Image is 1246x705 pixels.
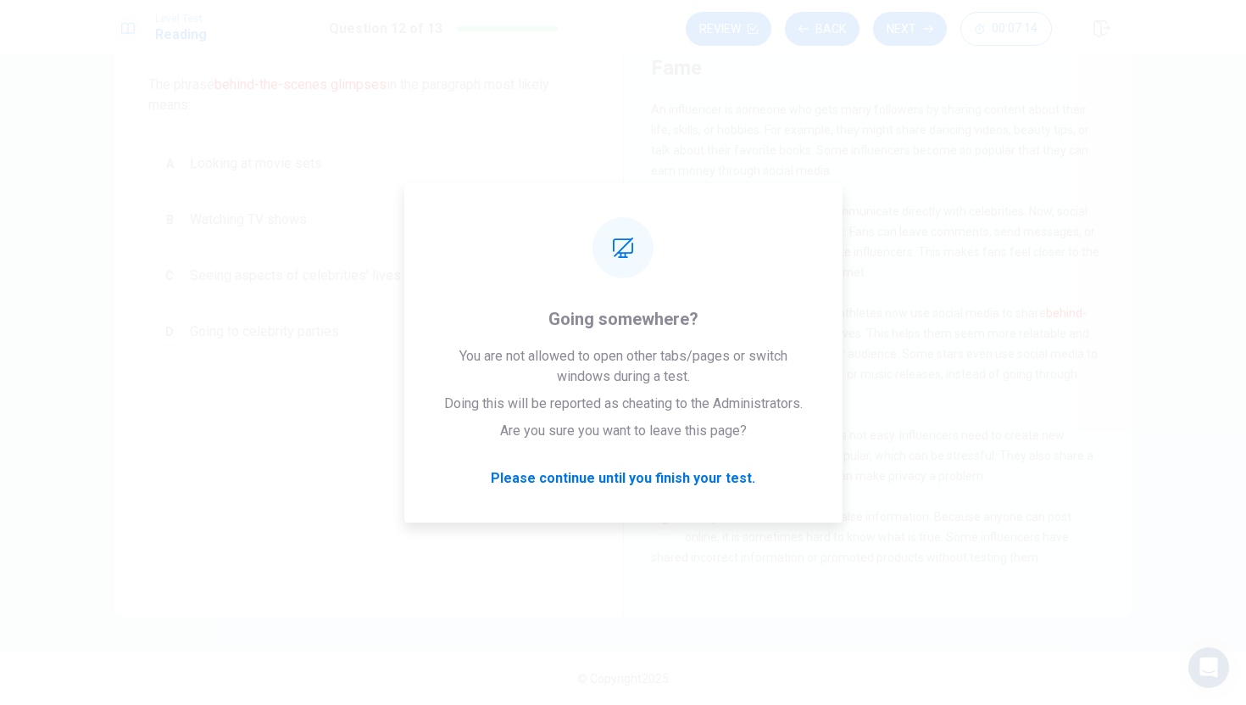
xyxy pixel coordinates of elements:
[190,210,307,230] span: Watching TV shows
[148,311,589,353] button: DGoing to celebrity parties
[190,154,322,174] span: Looking at movie sets
[651,204,1099,279] span: In the past, fans could not communicate directly with celebrities. Now, social media allows them ...
[785,12,859,46] button: Back
[960,12,1052,46] button: 00:07:14
[156,150,183,177] div: A
[651,506,678,534] div: 6
[651,27,1100,81] h4: Social Media Stars: How the Internet Changed Fame
[148,75,589,115] span: The phrase in the paragraph most likely means:
[651,425,678,452] div: 5
[156,206,183,233] div: B
[651,510,1071,564] span: Finally, there are issues with false information. Because anyone can post online, it is sometimes...
[156,262,183,289] div: C
[148,143,589,185] button: ALooking at movie sets
[156,318,183,345] div: D
[651,428,1093,483] span: However, social media fame is not easy. Influencers need to create new content all the time to st...
[651,201,678,228] div: 3
[190,322,339,342] span: Going to celebrity parties
[873,12,947,46] button: Next
[651,588,678,615] div: 7
[577,672,669,685] span: © Copyright 2025
[992,22,1037,36] span: 00:07:14
[148,255,589,297] button: CSeeing aspects of celebrities' lives that are usually private
[329,19,442,39] h1: Question 12 of 13
[148,199,589,241] button: BWatching TV shows
[686,12,771,46] button: Review
[214,76,387,92] font: behind-the-scenes glimpses
[155,25,207,45] h1: Reading
[651,303,678,330] div: 4
[190,266,537,286] span: Seeing aspects of celebrities' lives that are usually private
[1188,647,1229,688] div: Open Intercom Messenger
[651,306,1098,401] span: Many actors, musicians, and athletes now use social media to share of their lives. This helps the...
[155,13,207,25] span: Level Test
